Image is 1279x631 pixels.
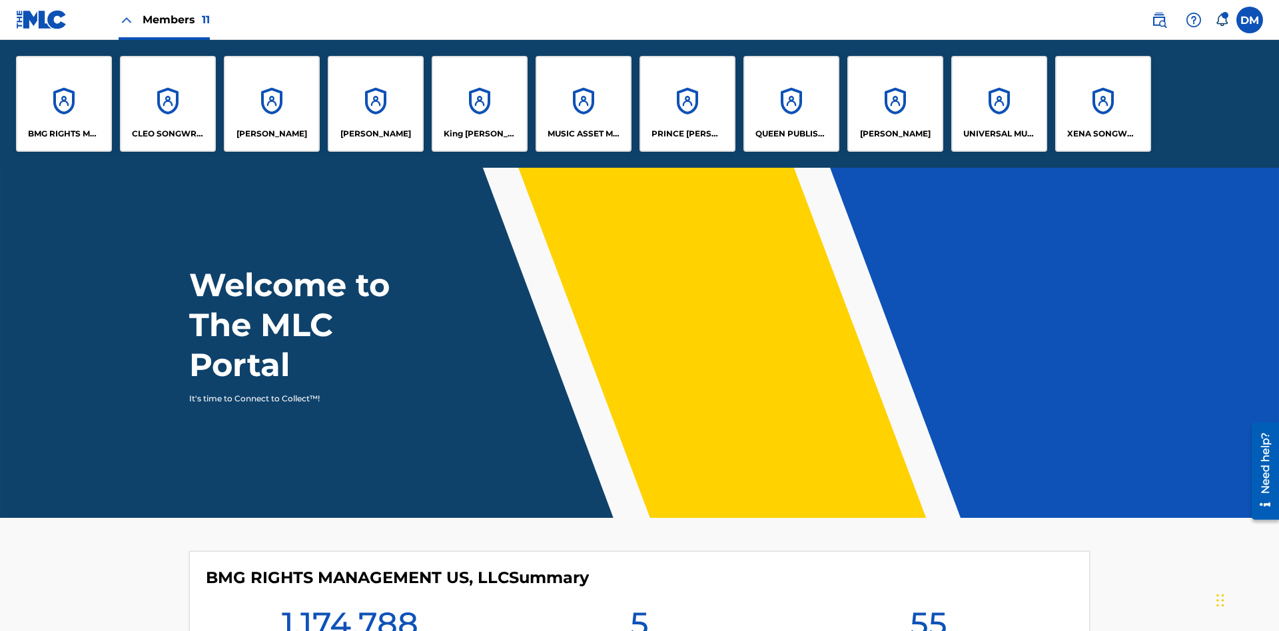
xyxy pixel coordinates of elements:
img: help [1186,12,1202,28]
p: XENA SONGWRITER [1067,128,1140,140]
p: King McTesterson [444,128,516,140]
h1: Welcome to The MLC Portal [189,265,438,385]
p: CLEO SONGWRITER [132,128,205,140]
p: EYAMA MCSINGER [340,128,411,140]
p: RONALD MCTESTERSON [860,128,931,140]
a: AccountsPRINCE [PERSON_NAME] [639,56,735,152]
p: It's time to Connect to Collect™! [189,393,420,405]
p: BMG RIGHTS MANAGEMENT US, LLC [28,128,101,140]
a: Accounts[PERSON_NAME] [847,56,943,152]
a: Accounts[PERSON_NAME] [224,56,320,152]
a: AccountsBMG RIGHTS MANAGEMENT US, LLC [16,56,112,152]
span: Members [143,12,210,27]
p: UNIVERSAL MUSIC PUB GROUP [963,128,1036,140]
p: PRINCE MCTESTERSON [651,128,724,140]
a: AccountsXENA SONGWRITER [1055,56,1151,152]
h4: BMG RIGHTS MANAGEMENT US, LLC [206,568,589,588]
div: Notifications [1215,13,1228,27]
img: MLC Logo [16,10,67,29]
a: Public Search [1146,7,1172,33]
img: search [1151,12,1167,28]
a: AccountsMUSIC ASSET MANAGEMENT (MAM) [536,56,632,152]
p: QUEEN PUBLISHA [755,128,828,140]
div: Help [1180,7,1207,33]
p: MUSIC ASSET MANAGEMENT (MAM) [548,128,620,140]
iframe: Chat Widget [1212,567,1279,631]
p: ELVIS COSTELLO [236,128,307,140]
a: AccountsUNIVERSAL MUSIC PUB GROUP [951,56,1047,152]
div: Drag [1216,580,1224,620]
a: AccountsQUEEN PUBLISHA [743,56,839,152]
a: Accounts[PERSON_NAME] [328,56,424,152]
iframe: Resource Center [1242,417,1279,526]
a: AccountsCLEO SONGWRITER [120,56,216,152]
img: Close [119,12,135,28]
a: AccountsKing [PERSON_NAME] [432,56,528,152]
span: 11 [202,13,210,26]
div: User Menu [1236,7,1263,33]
